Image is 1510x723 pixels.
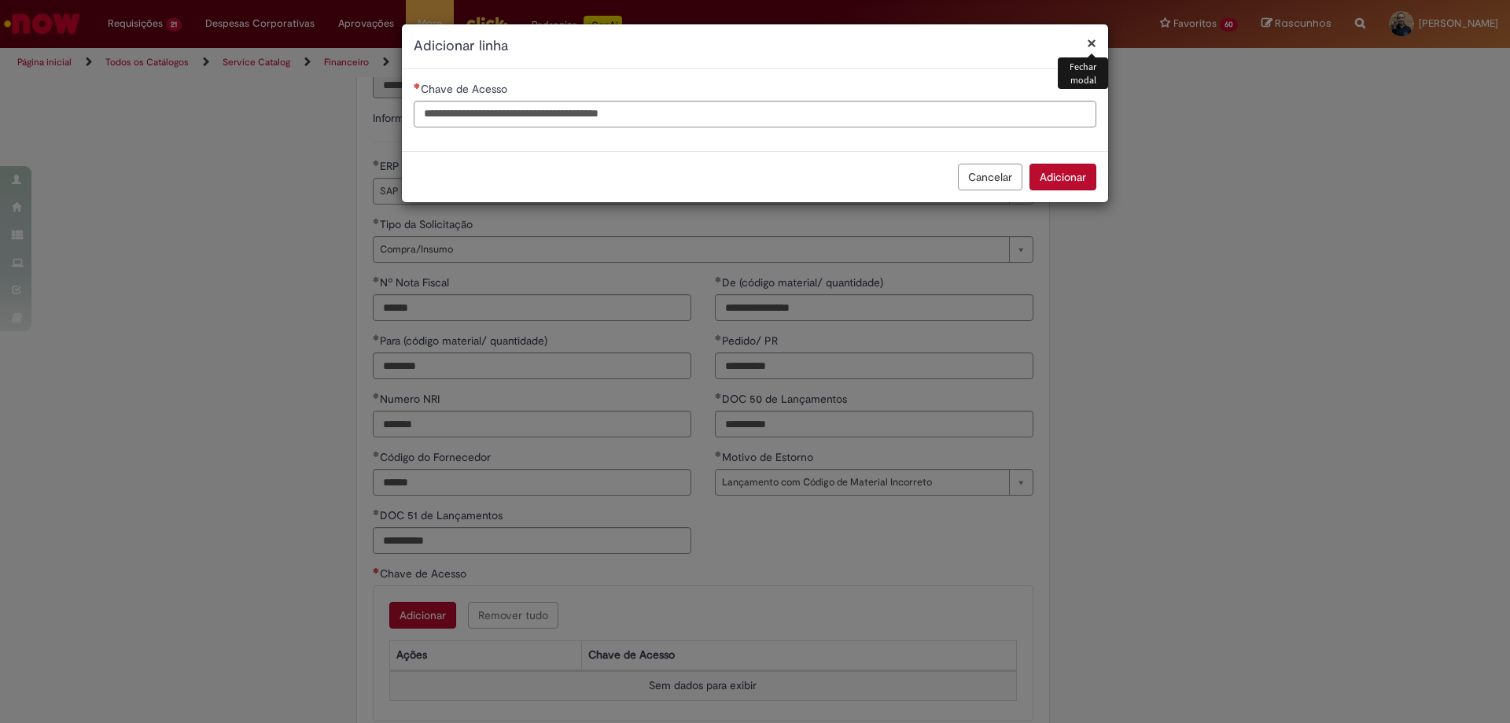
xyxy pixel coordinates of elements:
span: Necessários [414,83,421,89]
button: Adicionar [1029,164,1096,190]
button: Cancelar [958,164,1022,190]
button: Fechar modal [1087,35,1096,51]
div: Fechar modal [1058,57,1108,89]
span: Chave de Acesso [421,82,510,96]
input: Chave de Acesso [414,101,1096,127]
h2: Adicionar linha [414,36,1096,57]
